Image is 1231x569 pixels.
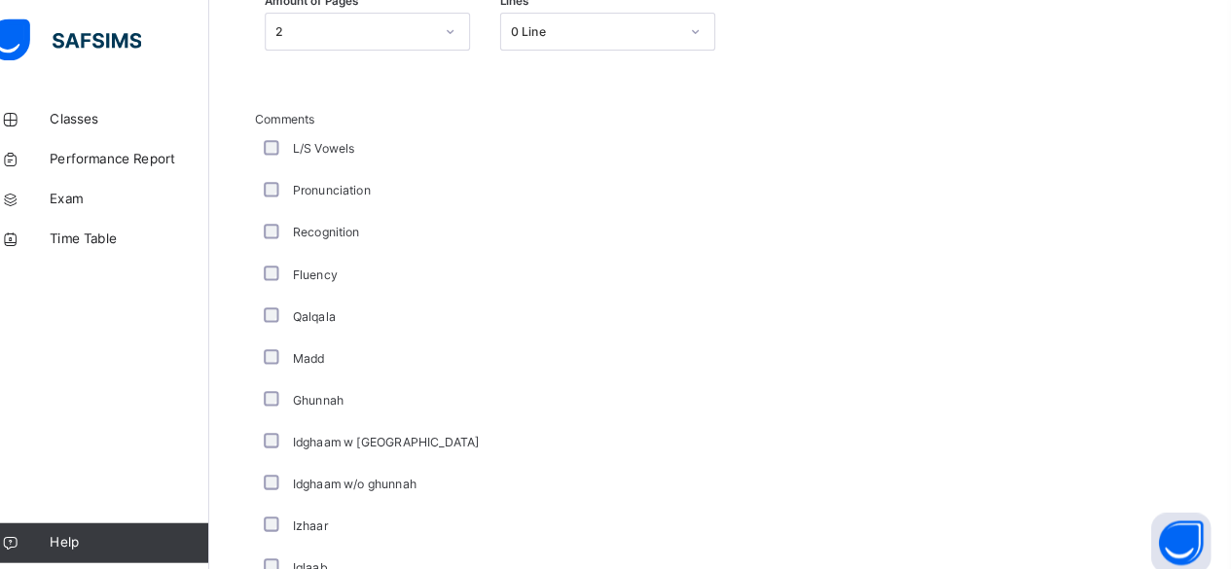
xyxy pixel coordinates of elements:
[315,341,346,359] label: Madd
[78,185,234,204] span: Exam
[315,382,365,400] label: Ghunnah
[315,219,380,236] label: Recognition
[315,260,359,277] label: Fluency
[315,505,349,522] label: Izhaar
[315,423,497,441] label: Idghaam w [GEOGRAPHIC_DATA]
[78,146,234,165] span: Performance Report
[315,301,357,318] label: Qalqala
[1153,501,1212,559] button: Open asap
[18,18,167,59] img: safsims
[78,107,234,126] span: Classes
[315,178,391,196] label: Pronunciation
[528,22,692,40] div: 0 Line
[299,22,453,40] div: 2
[315,464,436,481] label: Idghaam w/o ghunnah
[278,108,765,125] span: Comments
[78,520,233,540] span: Help
[315,137,376,155] label: L/S Vowels
[78,224,234,243] span: Time Table
[315,546,348,563] label: Iqlaab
